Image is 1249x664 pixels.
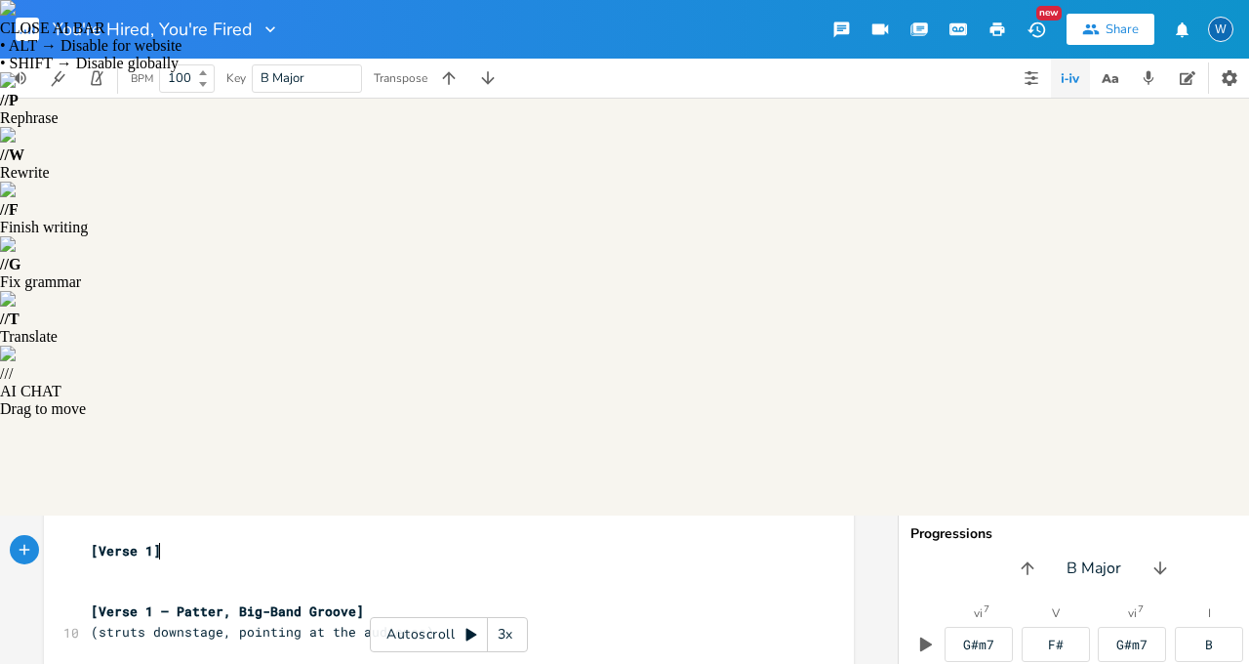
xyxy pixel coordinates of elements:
[1208,607,1211,619] div: I
[1138,604,1144,614] sup: 7
[370,617,528,652] div: Autoscroll
[984,604,989,614] sup: 7
[91,542,161,560] span: [Verse 1]
[91,602,364,620] span: [Verse 1 – Patter, Big-Band Groove]
[963,639,994,651] div: G#m7
[1116,639,1148,651] div: G#m7
[1205,639,1213,651] div: B
[1048,639,1064,651] div: F#
[1067,558,1121,580] span: B Major
[488,617,523,652] div: 3x
[1052,607,1060,619] div: V
[974,607,983,619] div: vi
[91,623,434,641] span: (struts downstage, pointing at the audience)
[1128,607,1137,619] div: vi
